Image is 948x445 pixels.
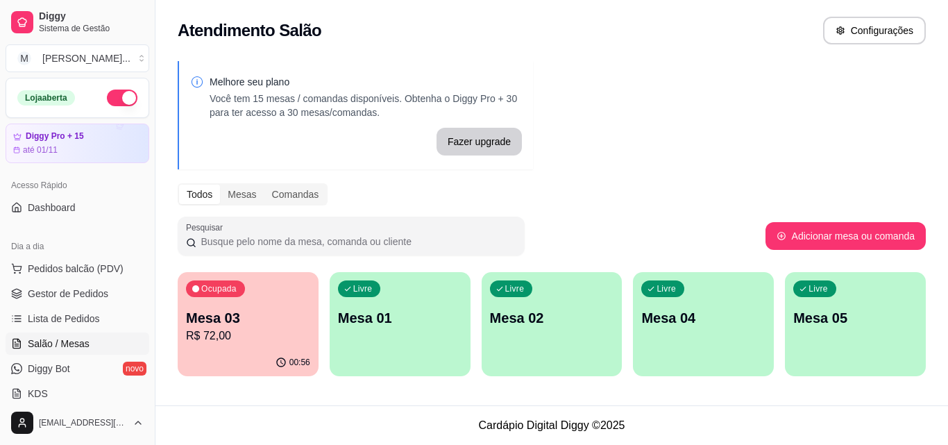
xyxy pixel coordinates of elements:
[482,272,623,376] button: LivreMesa 02
[6,235,149,258] div: Dia a dia
[39,23,144,34] span: Sistema de Gestão
[196,235,516,249] input: Pesquisar
[186,308,310,328] p: Mesa 03
[28,387,48,401] span: KDS
[6,174,149,196] div: Acesso Rápido
[220,185,264,204] div: Mesas
[330,272,471,376] button: LivreMesa 01
[505,283,525,294] p: Livre
[178,19,321,42] h2: Atendimento Salão
[28,287,108,301] span: Gestor de Pedidos
[6,44,149,72] button: Select a team
[186,221,228,233] label: Pesquisar
[201,283,237,294] p: Ocupada
[264,185,327,204] div: Comandas
[28,337,90,351] span: Salão / Mesas
[28,262,124,276] span: Pedidos balcão (PDV)
[765,222,926,250] button: Adicionar mesa ou comanda
[179,185,220,204] div: Todos
[28,201,76,215] span: Dashboard
[657,283,676,294] p: Livre
[6,406,149,439] button: [EMAIL_ADDRESS][DOMAIN_NAME]
[490,308,614,328] p: Mesa 02
[641,308,765,328] p: Mesa 04
[210,92,522,119] p: Você tem 15 mesas / comandas disponíveis. Obtenha o Diggy Pro + 30 para ter acesso a 30 mesas/com...
[28,312,100,326] span: Lista de Pedidos
[6,358,149,380] a: Diggy Botnovo
[6,6,149,39] a: DiggySistema de Gestão
[39,10,144,23] span: Diggy
[6,196,149,219] a: Dashboard
[289,357,310,368] p: 00:56
[6,124,149,163] a: Diggy Pro + 15até 01/11
[178,272,319,376] button: OcupadaMesa 03R$ 72,0000:56
[39,417,127,428] span: [EMAIL_ADDRESS][DOMAIN_NAME]
[28,362,70,376] span: Diggy Bot
[809,283,828,294] p: Livre
[23,144,58,156] article: até 01/11
[42,51,130,65] div: [PERSON_NAME] ...
[186,328,310,344] p: R$ 72,00
[6,333,149,355] a: Salão / Mesas
[26,131,84,142] article: Diggy Pro + 15
[633,272,774,376] button: LivreMesa 04
[17,51,31,65] span: M
[785,272,926,376] button: LivreMesa 05
[6,308,149,330] a: Lista de Pedidos
[353,283,373,294] p: Livre
[6,283,149,305] a: Gestor de Pedidos
[6,383,149,405] a: KDS
[338,308,462,328] p: Mesa 01
[437,128,522,156] button: Fazer upgrade
[107,90,137,106] button: Alterar Status
[6,258,149,280] button: Pedidos balcão (PDV)
[155,405,948,445] footer: Cardápio Digital Diggy © 2025
[210,75,522,89] p: Melhore seu plano
[823,17,926,44] button: Configurações
[17,90,75,106] div: Loja aberta
[793,308,917,328] p: Mesa 05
